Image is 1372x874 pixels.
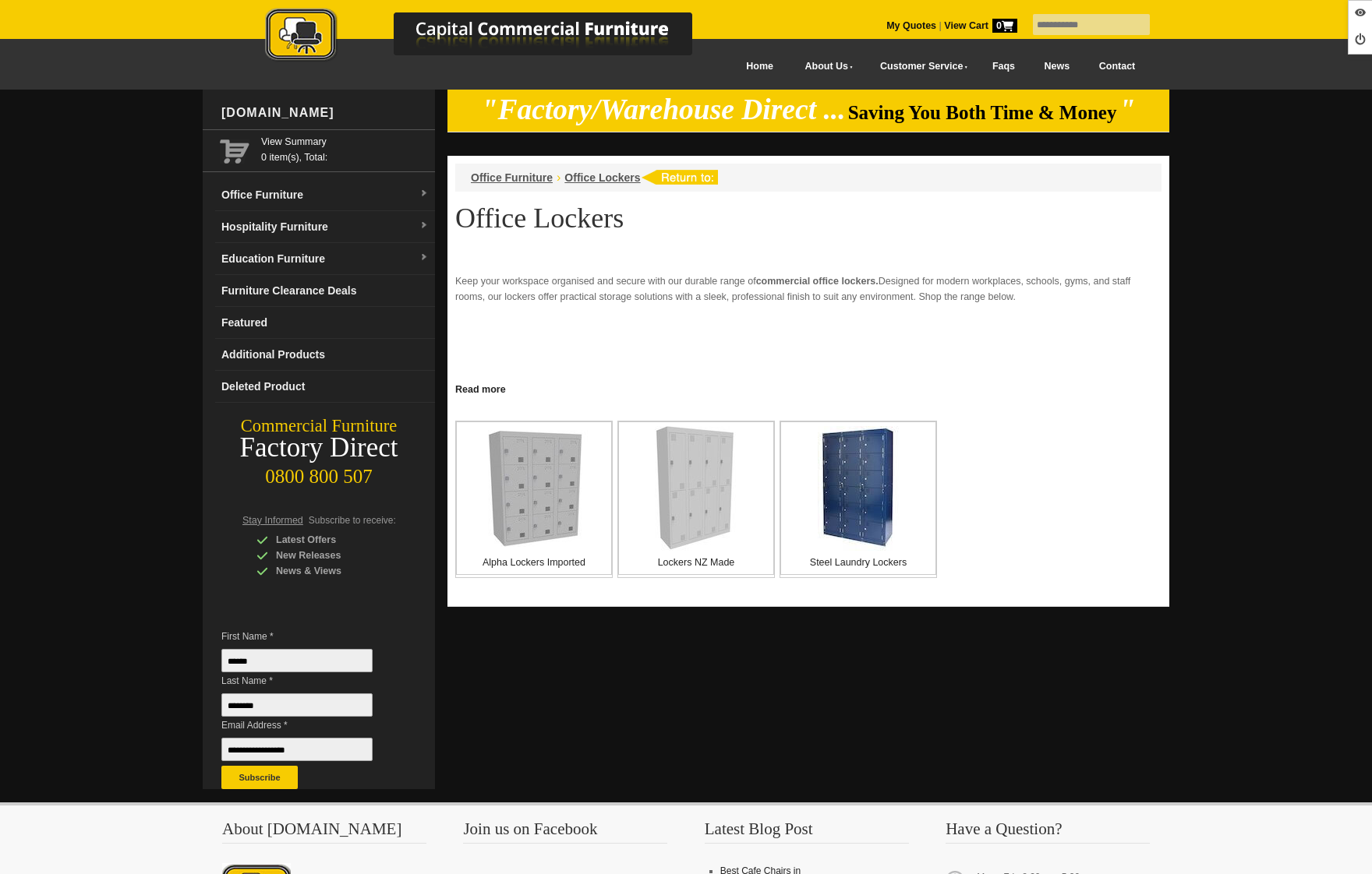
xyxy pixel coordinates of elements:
a: View Summary [261,134,429,150]
a: Capital Commercial Furniture Logo [222,8,768,69]
span: 0 item(s), Total: [261,134,429,163]
div: Factory Direct [203,437,435,459]
img: return to [641,170,718,185]
a: Steel Laundry Lockers Steel Laundry Lockers [780,421,937,578]
span: Last Name * [221,673,396,689]
input: First Name * [221,649,373,672]
h1: Office Lockers [455,203,1162,233]
a: Additional Products [215,339,435,371]
span: Subscribe to receive: [309,515,396,526]
em: " [1119,93,1136,125]
a: Hospitality Furnituredropdown [215,211,435,243]
input: Last Name * [221,693,373,717]
div: [DOMAIN_NAME] [215,90,435,136]
img: dropdown [419,253,429,263]
strong: View Cart [944,20,1017,31]
a: Alpha Lockers Imported Alpha Lockers Imported [455,421,613,578]
h3: Join us on Facebook [463,821,667,844]
strong: commercial office lockers. [756,276,879,287]
h3: About [DOMAIN_NAME] [222,821,426,844]
span: Stay Informed [242,515,303,526]
div: Latest Offers [256,532,405,548]
input: Email Address * [221,738,373,761]
div: 0800 800 507 [203,458,435,488]
a: Lockers NZ Made Lockers NZ Made [617,421,775,578]
a: About Us [788,49,863,84]
p: Keep your workspace organised and secure with our durable range of Designed for modern workplaces... [455,273,1162,305]
img: dropdown [419,189,429,199]
a: News [1030,49,1084,84]
a: View Cart0 [942,20,1017,31]
div: Commercial Furniture [203,415,435,437]
div: News & Views [256,563,405,579]
em: "Factory/Warehouse Direct ... [482,93,846,125]
img: Lockers NZ Made [655,426,737,551]
a: Furniture Clearance Deals [215,275,435,307]
a: Office Furnituredropdown [215,179,435,211]
button: Subscribe [221,766,298,789]
p: Alpha Lockers Imported [457,555,611,570]
img: Capital Commercial Furniture Logo [222,8,768,65]
a: Click to read more [447,378,1169,397]
p: Lockers NZ Made [619,555,773,570]
a: My Quotes [886,20,936,31]
h3: Latest Blog Post [705,821,909,844]
span: Email Address * [221,717,396,733]
a: Faqs [978,49,1030,84]
a: Education Furnituredropdown [215,243,435,275]
p: Steel Laundry Lockers [781,555,935,570]
li: › [557,170,560,185]
img: dropdown [419,221,429,231]
a: Customer Service [863,49,978,84]
h3: Have a Question? [946,821,1150,844]
a: Featured [215,307,435,339]
img: Steel Laundry Lockers [818,426,899,551]
span: 0 [992,19,1017,33]
a: Office Lockers [564,171,640,184]
a: Office Furniture [471,171,553,184]
span: First Name * [221,629,396,644]
div: New Releases [256,548,405,563]
img: Alpha Lockers Imported [476,430,592,547]
a: Deleted Product [215,371,435,403]
span: Saving You Both Time & Money [848,102,1117,123]
a: Contact [1084,49,1150,84]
